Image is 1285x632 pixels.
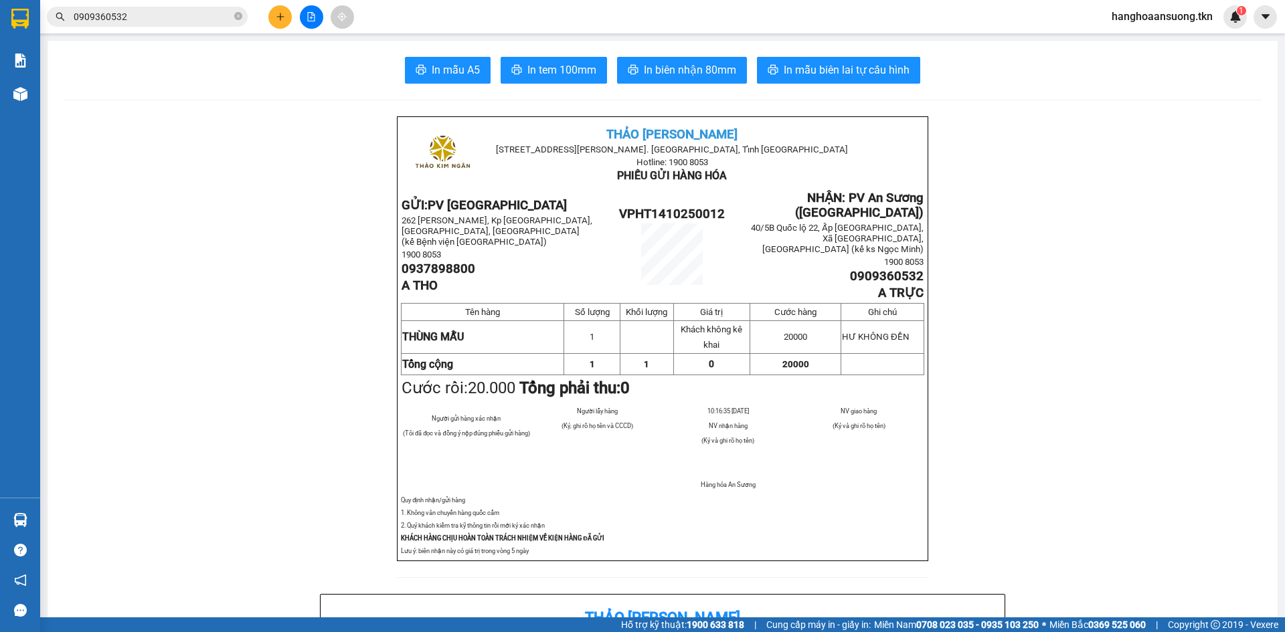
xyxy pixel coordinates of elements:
[1088,619,1146,630] strong: 0369 525 060
[784,62,910,78] span: In mẫu biên lai tự cấu hình
[403,429,530,437] span: (Tôi đã đọc và đồng ý nộp đúng phiếu gửi hàng)
[1239,6,1244,15] span: 1
[276,12,285,21] span: plus
[617,57,747,84] button: printerIn biên nhận 80mm
[768,64,778,77] span: printer
[754,617,756,632] span: |
[575,307,610,317] span: Số lượng
[428,198,567,213] span: PV [GEOGRAPHIC_DATA]
[842,332,910,342] span: HƯ KHÔNG ĐỀN
[268,5,292,29] button: plus
[527,62,596,78] span: In tem 100mm
[585,609,740,626] b: Thảo [PERSON_NAME]
[868,307,897,317] span: Ghi chú
[402,249,441,259] span: 1900 8053
[234,12,242,20] span: close-circle
[1211,620,1220,629] span: copyright
[590,332,594,342] span: 1
[1042,622,1046,627] span: ⚪️
[766,617,871,632] span: Cung cấp máy in - giấy in:
[1260,11,1272,23] span: caret-down
[687,619,744,630] strong: 1900 633 818
[402,330,464,343] span: THÙNG MẪU
[709,422,748,429] span: NV nhận hàng
[432,62,480,78] span: In mẫu A5
[644,62,736,78] span: In biên nhận 80mm
[465,307,500,317] span: Tên hàng
[644,359,649,369] span: 1
[13,87,27,101] img: warehouse-icon
[14,544,27,556] span: question-circle
[784,332,807,342] span: 20000
[916,619,1039,630] strong: 0708 023 035 - 0935 103 250
[833,422,885,429] span: (Ký và ghi rõ họ tên)
[1049,617,1146,632] span: Miền Bắc
[402,198,567,213] strong: GỬI:
[468,379,515,397] span: 20.000
[841,407,877,415] span: NV giao hàng
[401,534,604,542] strong: KHÁCH HÀNG CHỊU HOÀN TOÀN TRÁCH NHIỆM VỀ KIỆN HÀNG ĐÃ GỬI
[402,261,475,276] span: 0937898800
[401,522,545,529] span: 2. Quý khách kiểm tra kỹ thông tin rồi mới ký xác nhận
[757,57,920,84] button: printerIn mẫu biên lai tự cấu hình
[626,307,667,317] span: Khối lượng
[14,574,27,587] span: notification
[707,407,749,415] span: 10:16:35 [DATE]
[402,278,438,293] span: A THO
[511,64,522,77] span: printer
[850,269,924,284] span: 0909360532
[416,64,426,77] span: printer
[14,604,27,617] span: message
[590,359,595,369] span: 1
[402,215,592,247] span: 262 [PERSON_NAME], Kp [GEOGRAPHIC_DATA], [GEOGRAPHIC_DATA], [GEOGRAPHIC_DATA] (kế Bệnh viện [GEOG...
[300,5,323,29] button: file-add
[405,57,491,84] button: printerIn mẫu A5
[1229,11,1241,23] img: icon-new-feature
[681,324,742,350] span: Khách không kê khai
[1101,8,1223,25] span: hanghoaansuong.tkn
[774,307,817,317] span: Cước hàng
[701,437,754,444] span: (Ký và ghi rõ họ tên)
[577,407,618,415] span: Người lấy hàng
[878,286,924,300] span: A TRỰC
[636,157,708,167] span: Hotline: 1900 8053
[307,12,316,21] span: file-add
[621,617,744,632] span: Hỗ trợ kỹ thuật:
[884,257,924,267] span: 1900 8053
[13,54,27,68] img: solution-icon
[402,379,630,397] span: Cước rồi:
[432,415,501,422] span: Người gửi hàng xác nhận
[1237,6,1246,15] sup: 1
[628,64,638,77] span: printer
[337,12,347,21] span: aim
[619,207,725,221] span: VPHT1410250012
[701,481,756,488] span: Hàng hóa An Sương
[606,127,738,142] span: THẢO [PERSON_NAME]
[700,307,723,317] span: Giá trị
[401,496,465,504] span: Quy định nhận/gửi hàng
[519,379,630,397] strong: Tổng phải thu:
[562,422,633,429] span: (Ký, ghi rõ họ tên và CCCD)
[620,379,630,397] span: 0
[13,513,27,527] img: warehouse-icon
[409,121,475,187] img: logo
[1254,5,1277,29] button: caret-down
[1156,617,1158,632] span: |
[11,9,29,29] img: logo-vxr
[401,509,499,516] span: 1. Không vân chuyển hàng quốc cấm
[496,144,848,154] span: [STREET_ADDRESS][PERSON_NAME]. [GEOGRAPHIC_DATA], Tỉnh [GEOGRAPHIC_DATA]
[501,57,607,84] button: printerIn tem 100mm
[795,191,924,220] span: NHẬN: PV An Sương ([GEOGRAPHIC_DATA])
[74,9,232,24] input: Tìm tên, số ĐT hoặc mã đơn
[782,359,809,369] span: 20000
[331,5,354,29] button: aim
[402,358,453,371] strong: Tổng cộng
[234,11,242,23] span: close-circle
[401,547,529,554] span: Lưu ý: biên nhận này có giá trị trong vòng 5 ngày
[56,12,65,21] span: search
[751,223,924,254] span: 40/5B Quốc lộ 22, Ấp [GEOGRAPHIC_DATA], Xã [GEOGRAPHIC_DATA], [GEOGRAPHIC_DATA] (kế ks Ngọc Minh)
[874,617,1039,632] span: Miền Nam
[617,169,727,182] span: PHIẾU GỬI HÀNG HÓA
[709,358,714,369] span: 0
